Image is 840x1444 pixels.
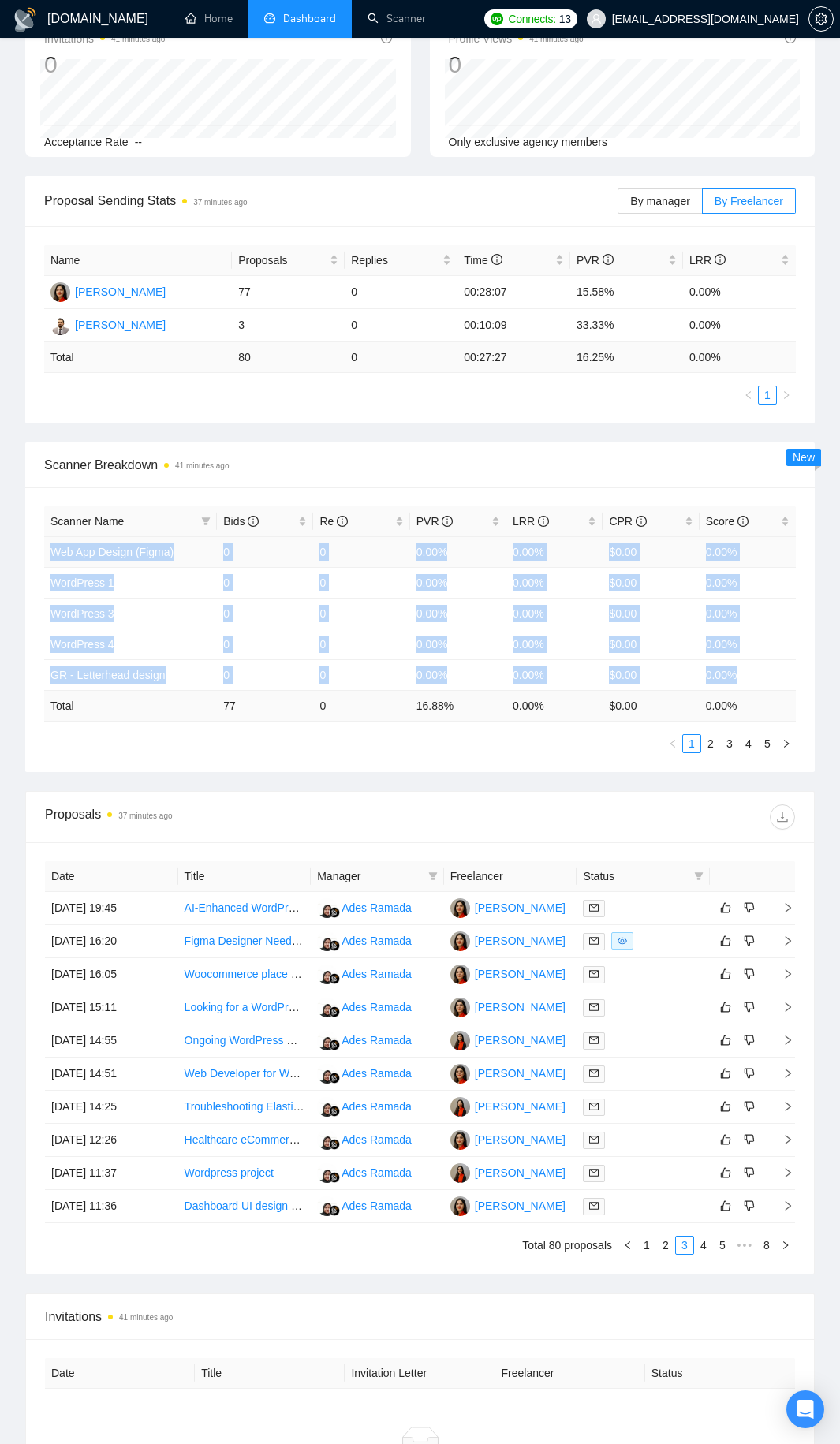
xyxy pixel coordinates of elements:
td: $0.00 [603,536,699,567]
button: dislike [740,1163,759,1182]
li: Previous Page [618,1236,637,1255]
span: info-circle [737,516,749,527]
li: Next Page [777,734,796,753]
a: 3 [721,735,738,752]
td: $0.00 [603,659,699,690]
th: Replies [345,245,457,276]
img: AR [317,1130,337,1150]
a: KA[PERSON_NAME] [50,285,166,297]
li: 3 [675,1236,694,1255]
a: ARAdes Ramada [317,1033,412,1046]
button: right [777,386,796,405]
span: Time [464,254,502,267]
a: Web Developer for Website Maintenance [185,1067,386,1080]
a: ARAdes Ramada [317,1066,412,1079]
a: KA[PERSON_NAME] [450,1066,566,1079]
span: filter [425,864,441,888]
button: dislike [740,1031,759,1050]
td: 0.00% [700,536,796,567]
span: mail [589,1168,599,1177]
td: 16.88 % [410,690,506,721]
li: 5 [713,1236,732,1255]
span: PVR [416,515,454,528]
span: download [771,811,794,823]
span: info-circle [248,516,259,527]
span: info-circle [491,254,502,265]
button: like [716,1130,735,1149]
a: Troubleshooting Elasticsearch [185,1100,332,1113]
td: 0.00% [506,598,603,629]
td: 0 [313,567,409,598]
a: searchScanner [368,12,426,25]
td: 0.00% [506,536,603,567]
span: Connects: [508,10,555,28]
td: 0.00% [410,536,506,567]
button: like [716,1097,735,1116]
td: 0 [345,342,457,373]
div: Ades Ramada [342,1164,412,1181]
a: ARAdes Ramada [317,1166,412,1178]
img: AA [50,315,70,335]
button: left [618,1236,637,1255]
td: $ 0.00 [603,690,699,721]
span: Only exclusive agency members [449,136,608,148]
div: Ades Ramada [342,1032,412,1049]
div: [PERSON_NAME] [475,932,566,950]
td: 0 [345,309,457,342]
td: 80 [232,342,345,373]
button: like [716,998,735,1017]
a: ARAdes Ramada [317,1099,412,1112]
time: 41 minutes ago [529,35,583,43]
span: mail [589,969,599,979]
div: [PERSON_NAME] [475,1131,566,1148]
span: dislike [744,1166,755,1179]
td: 00:28:07 [457,276,570,309]
div: Ades Ramada [342,1065,412,1082]
span: filter [691,864,707,888]
td: 0 [217,536,313,567]
img: KA [450,1163,470,1183]
span: -- [135,136,142,148]
li: 1 [682,734,701,753]
span: mail [589,936,599,946]
td: $0.00 [603,629,699,659]
li: 5 [758,734,777,753]
a: Wordpress project [185,1166,274,1179]
div: Ades Ramada [342,1131,412,1148]
span: Proposals [238,252,327,269]
span: user [591,13,602,24]
button: setting [808,6,834,32]
td: 0.00% [410,567,506,598]
span: dislike [744,1001,755,1013]
span: mail [589,1002,599,1012]
span: like [720,1001,731,1013]
a: Figma Designer Needed to Redesign Windows App into macOS Style [185,935,525,947]
span: like [720,1100,731,1113]
a: 1 [759,386,776,404]
img: KA [450,998,470,1017]
li: 1 [637,1236,656,1255]
span: like [720,1166,731,1179]
img: gigradar-bm.png [329,1006,340,1017]
span: Acceptance Rate [44,136,129,148]
span: ••• [732,1236,757,1255]
img: gigradar-bm.png [329,1106,340,1117]
button: like [716,965,735,983]
div: Ades Ramada [342,1098,412,1115]
button: like [716,1196,735,1215]
span: filter [694,871,704,881]
a: 8 [758,1237,775,1254]
span: CPR [609,515,646,528]
img: KA [450,965,470,984]
img: KA [450,1196,470,1216]
div: Ades Ramada [342,1197,412,1215]
div: Open Intercom Messenger [786,1390,824,1428]
td: 0.00% [506,659,603,690]
img: AR [317,998,337,1017]
span: 13 [559,10,571,28]
button: dislike [740,931,759,950]
span: By manager [630,195,689,207]
td: 3 [232,309,345,342]
td: 0 [313,598,409,629]
span: PVR [577,254,614,267]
